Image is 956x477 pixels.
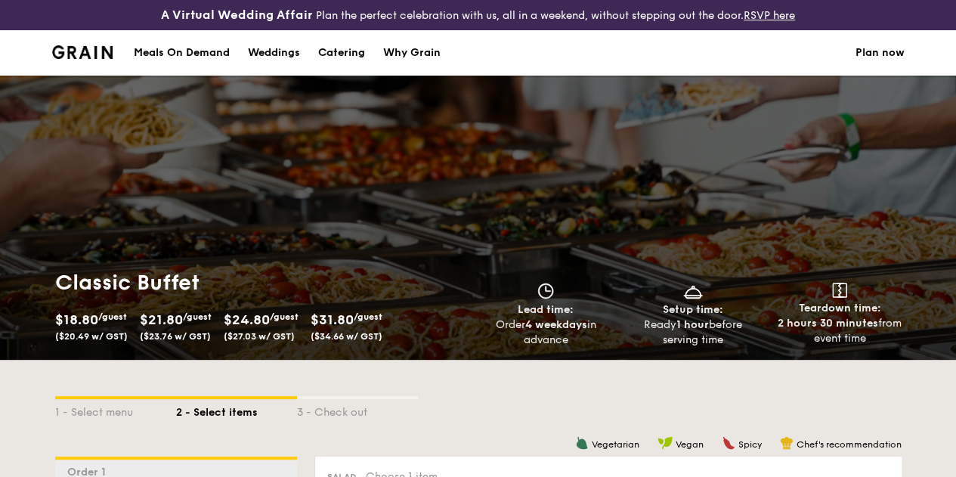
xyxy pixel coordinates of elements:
[780,436,794,450] img: icon-chef-hat.a58ddaea.svg
[832,283,847,298] img: icon-teardown.65201eee.svg
[140,331,211,342] span: ($23.76 w/ GST)
[354,311,382,322] span: /guest
[682,283,704,299] img: icon-dish.430c3a2e.svg
[98,311,127,322] span: /guest
[183,311,212,322] span: /guest
[657,436,673,450] img: icon-vegan.f8ff3823.svg
[311,331,382,342] span: ($34.66 w/ GST)
[797,439,902,450] span: Chef's recommendation
[248,30,300,76] div: Weddings
[744,9,795,22] a: RSVP here
[52,45,113,59] a: Logotype
[318,30,365,76] div: Catering
[592,439,639,450] span: Vegetarian
[224,331,295,342] span: ($27.03 w/ GST)
[55,399,176,420] div: 1 - Select menu
[55,331,128,342] span: ($20.49 w/ GST)
[161,6,313,24] h4: A Virtual Wedding Affair
[297,399,418,420] div: 3 - Check out
[309,30,374,76] a: Catering
[676,439,704,450] span: Vegan
[799,302,881,314] span: Teardown time:
[722,436,735,450] img: icon-spicy.37a8142b.svg
[176,399,297,420] div: 2 - Select items
[524,318,586,331] strong: 4 weekdays
[140,311,183,328] span: $21.80
[575,436,589,450] img: icon-vegetarian.fe4039eb.svg
[478,317,614,348] div: Order in advance
[534,283,557,299] img: icon-clock.2db775ea.svg
[55,269,472,296] h1: Classic Buffet
[52,45,113,59] img: Grain
[224,311,270,328] span: $24.80
[55,311,98,328] span: $18.80
[383,30,441,76] div: Why Grain
[625,317,760,348] div: Ready before serving time
[855,30,905,76] a: Plan now
[772,316,908,346] div: from event time
[518,303,574,316] span: Lead time:
[738,439,762,450] span: Spicy
[778,317,878,330] strong: 2 hours 30 minutes
[270,311,299,322] span: /guest
[311,311,354,328] span: $31.80
[374,30,450,76] a: Why Grain
[663,303,723,316] span: Setup time:
[159,6,797,24] div: Plan the perfect celebration with us, all in a weekend, without stepping out the door.
[239,30,309,76] a: Weddings
[676,318,709,331] strong: 1 hour
[125,30,239,76] a: Meals On Demand
[134,30,230,76] div: Meals On Demand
